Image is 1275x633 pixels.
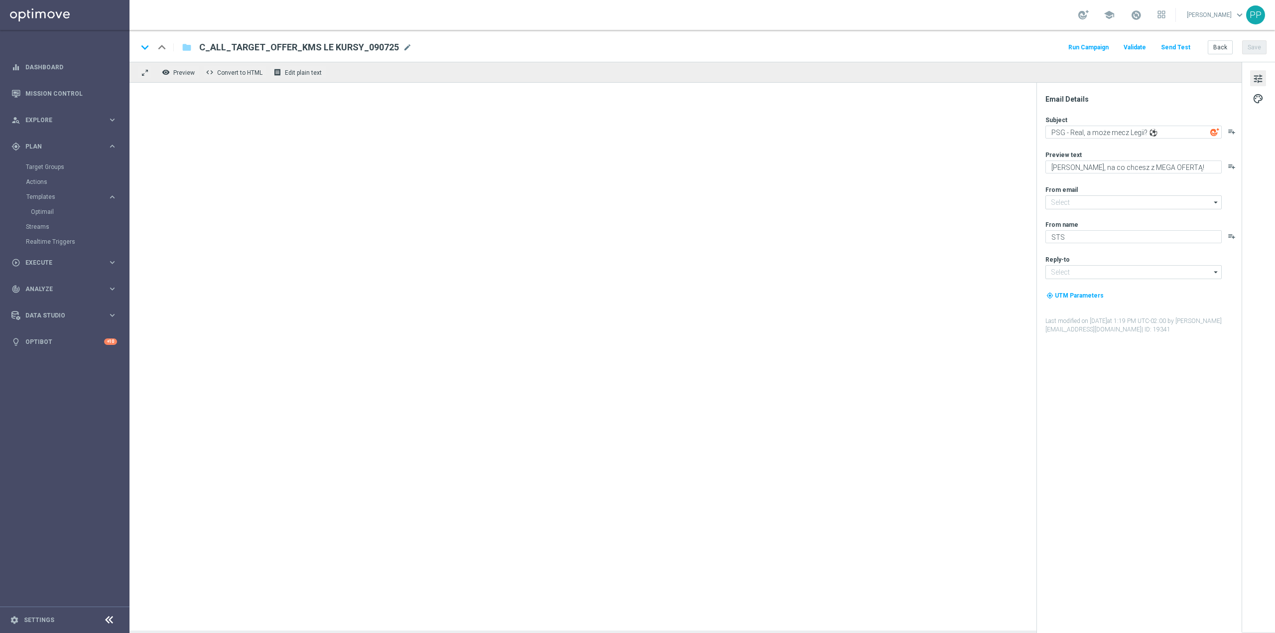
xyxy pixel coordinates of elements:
[108,115,117,125] i: keyboard_arrow_right
[25,260,108,266] span: Execute
[108,311,117,320] i: keyboard_arrow_right
[173,69,195,76] span: Preview
[11,116,20,125] i: person_search
[11,328,117,355] div: Optibot
[182,41,192,53] i: folder
[137,40,152,55] i: keyboard_arrow_down
[11,258,20,267] i: play_circle_outline
[199,41,399,53] span: C_ALL_TARGET_OFFER_KMS LE KURSY_090725
[1045,256,1070,264] label: Reply-to
[1045,186,1078,194] label: From email
[1045,95,1241,104] div: Email Details
[271,66,326,79] button: receipt Edit plain text
[285,69,322,76] span: Edit plain text
[26,159,128,174] div: Target Groups
[1104,9,1115,20] span: school
[1045,151,1082,159] label: Preview text
[24,617,54,623] a: Settings
[1208,40,1233,54] button: Back
[1045,195,1222,209] input: Select
[31,204,128,219] div: Optimail
[26,174,128,189] div: Actions
[1186,7,1246,22] a: [PERSON_NAME]keyboard_arrow_down
[25,117,108,123] span: Explore
[11,143,118,151] button: gps_fixed Plan keyboard_arrow_right
[11,80,117,107] div: Mission Control
[11,338,118,346] button: lightbulb Optibot +10
[25,313,108,318] span: Data Studio
[1228,128,1236,136] button: playlist_add
[25,286,108,292] span: Analyze
[26,163,104,171] a: Target Groups
[104,338,117,345] div: +10
[11,142,108,151] div: Plan
[11,63,118,71] button: equalizer Dashboard
[11,312,118,319] button: Data Studio keyboard_arrow_right
[181,39,193,55] button: folder
[25,328,104,355] a: Optibot
[217,69,262,76] span: Convert to HTML
[1045,221,1078,229] label: From name
[206,68,214,76] span: code
[1228,162,1236,170] button: playlist_add
[11,311,108,320] div: Data Studio
[108,142,117,151] i: keyboard_arrow_right
[26,194,108,200] div: Templates
[11,116,118,124] button: person_search Explore keyboard_arrow_right
[273,68,281,76] i: receipt
[11,116,108,125] div: Explore
[108,284,117,294] i: keyboard_arrow_right
[1124,44,1146,51] span: Validate
[25,144,108,150] span: Plan
[31,208,104,216] a: Optimail
[1242,40,1267,54] button: Save
[1211,266,1221,279] i: arrow_drop_down
[1228,232,1236,240] i: playlist_add
[1067,41,1110,54] button: Run Campaign
[1142,326,1170,333] span: | ID: 19341
[11,90,118,98] button: Mission Control
[26,238,104,246] a: Realtime Triggers
[1045,116,1067,124] label: Subject
[162,68,170,76] i: remove_red_eye
[11,54,117,80] div: Dashboard
[26,194,98,200] span: Templates
[26,234,128,249] div: Realtime Triggers
[25,54,117,80] a: Dashboard
[1046,292,1053,299] i: my_location
[1246,5,1265,24] div: PP
[11,337,20,346] i: lightbulb
[203,66,267,79] button: code Convert to HTML
[1045,290,1105,301] button: my_location UTM Parameters
[1159,41,1192,54] button: Send Test
[108,192,117,202] i: keyboard_arrow_right
[1211,196,1221,209] i: arrow_drop_down
[159,66,199,79] button: remove_red_eye Preview
[1122,41,1147,54] button: Validate
[11,285,118,293] button: track_changes Analyze keyboard_arrow_right
[26,223,104,231] a: Streams
[108,258,117,267] i: keyboard_arrow_right
[11,285,108,294] div: Analyze
[11,258,108,267] div: Execute
[1250,90,1266,106] button: palette
[11,142,20,151] i: gps_fixed
[11,285,20,294] i: track_changes
[26,193,118,201] button: Templates keyboard_arrow_right
[11,259,118,267] button: play_circle_outline Execute keyboard_arrow_right
[26,219,128,234] div: Streams
[1210,128,1219,137] img: optiGenie.svg
[10,616,19,625] i: settings
[1250,70,1266,86] button: tune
